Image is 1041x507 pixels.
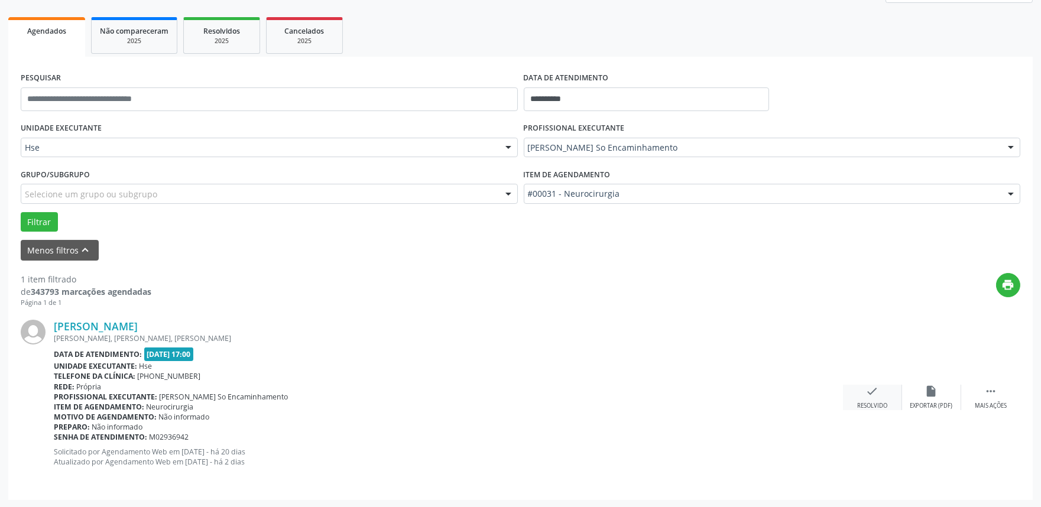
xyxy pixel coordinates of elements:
b: Rede: [54,382,74,392]
span: [PHONE_NUMBER] [138,371,201,381]
span: #00031 - Neurocirurgia [528,188,997,200]
span: [DATE] 17:00 [144,347,194,361]
span: Selecione um grupo ou subgrupo [25,188,157,200]
span: Cancelados [285,26,325,36]
strong: 343793 marcações agendadas [31,286,151,297]
button: Filtrar [21,212,58,232]
button: Menos filtroskeyboard_arrow_up [21,240,99,261]
span: Hse [140,361,153,371]
span: Não informado [92,422,143,432]
b: Motivo de agendamento: [54,412,157,422]
b: Telefone da clínica: [54,371,135,381]
div: Resolvido [857,402,887,410]
label: PROFISSIONAL EXECUTANTE [524,119,625,138]
img: img [21,320,46,344]
span: Não informado [159,412,210,422]
span: Agendados [27,26,66,36]
div: Exportar (PDF) [910,402,953,410]
div: de [21,285,151,298]
span: Resolvidos [203,26,240,36]
b: Data de atendimento: [54,349,142,359]
label: Item de agendamento [524,165,611,184]
b: Profissional executante: [54,392,157,402]
span: Neurocirurgia [147,402,194,412]
span: Não compareceram [100,26,168,36]
i: keyboard_arrow_up [79,243,92,256]
div: [PERSON_NAME], [PERSON_NAME], [PERSON_NAME] [54,333,843,343]
label: UNIDADE EXECUTANTE [21,119,102,138]
label: DATA DE ATENDIMENTO [524,69,609,87]
label: Grupo/Subgrupo [21,165,90,184]
div: 2025 [100,37,168,45]
b: Senha de atendimento: [54,432,147,442]
i: insert_drive_file [925,385,938,398]
span: [PERSON_NAME] So Encaminhamento [528,142,997,154]
button: print [996,273,1020,297]
div: 2025 [192,37,251,45]
i: check [866,385,879,398]
span: Hse [25,142,494,154]
b: Preparo: [54,422,90,432]
div: Mais ações [975,402,1007,410]
p: Solicitado por Agendamento Web em [DATE] - há 20 dias Atualizado por Agendamento Web em [DATE] - ... [54,447,843,467]
span: M02936942 [150,432,189,442]
div: 2025 [275,37,334,45]
span: [PERSON_NAME] So Encaminhamento [160,392,288,402]
label: PESQUISAR [21,69,61,87]
i: print [1002,278,1015,291]
div: 1 item filtrado [21,273,151,285]
a: [PERSON_NAME] [54,320,138,333]
div: Página 1 de 1 [21,298,151,308]
b: Item de agendamento: [54,402,144,412]
b: Unidade executante: [54,361,137,371]
i:  [984,385,997,398]
span: Própria [77,382,102,392]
